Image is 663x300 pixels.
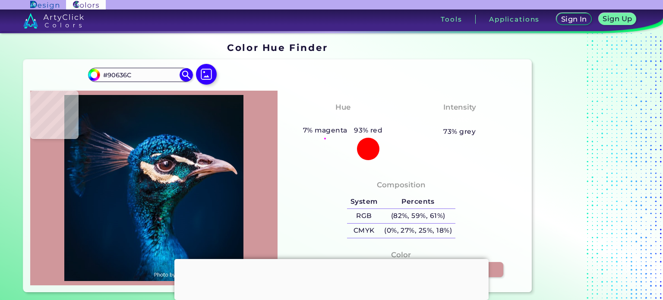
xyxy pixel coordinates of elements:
h4: Composition [377,179,426,191]
h5: (82%, 59%, 61%) [381,209,455,223]
h3: Tools [441,16,462,22]
h5: Sign In [562,16,586,22]
h5: 93% red [350,125,386,136]
img: icon search [180,68,193,81]
h5: Percents [381,195,455,209]
input: type color.. [100,69,180,81]
h3: Applications [489,16,540,22]
a: Sign Up [600,14,635,25]
h5: 7% magenta [300,125,350,136]
h4: Intensity [443,101,476,114]
iframe: Advertisement [174,259,489,298]
iframe: Advertisement [535,39,643,296]
img: ArtyClick Design logo [30,1,59,9]
h4: Hue [335,101,350,114]
h5: Sign Up [604,16,631,22]
h5: (0%, 27%, 25%, 18%) [381,224,455,238]
h4: Color [391,249,411,261]
img: img_pavlin.jpg [35,95,273,281]
img: logo_artyclick_colors_white.svg [23,13,84,28]
h5: System [347,195,381,209]
h5: 73% grey [443,126,476,137]
a: Sign In [558,14,590,25]
h3: Red [331,115,354,125]
h3: Pastel [443,115,476,125]
h5: CMYK [347,224,381,238]
h1: Color Hue Finder [227,41,328,54]
h5: RGB [347,209,381,223]
img: icon picture [196,64,217,85]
